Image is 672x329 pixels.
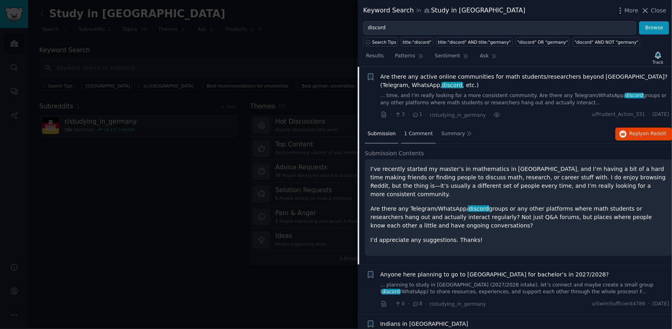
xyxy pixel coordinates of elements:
a: Ask [477,50,500,66]
span: 1 Comment [404,130,433,138]
span: Sentiment [435,53,460,60]
span: · [489,111,490,119]
span: · [648,301,650,308]
span: 3 [395,111,405,118]
div: title:"discord" [403,39,432,45]
span: r/studying_in_germany [430,301,486,307]
span: [DATE] [653,301,669,308]
span: · [425,300,427,308]
a: Are there any active online communities for math students/researchers beyond [GEOGRAPHIC_DATA]? (... [381,73,670,89]
span: Submission Contents [365,149,424,158]
a: Results [363,50,387,66]
span: · [390,111,392,119]
span: · [648,111,650,118]
span: discord [625,93,644,98]
span: Ask [480,53,489,60]
a: Sentiment [432,50,472,66]
span: Summary [441,130,465,138]
span: u/SwimSufficient4789 [592,301,646,308]
a: ... planning to study in [GEOGRAPHIC_DATA] (2027/2028 intake), let’s connect and maybe create a s... [381,282,670,296]
div: title:"discord" AND title:"germany" [438,39,511,45]
a: "discord" OR "germany" [516,37,570,47]
span: 0 [395,301,405,308]
button: Search Tips [363,37,398,47]
span: discord [382,289,401,294]
a: title:"discord" [401,37,433,47]
span: Reply [629,130,666,138]
span: Results [366,53,384,60]
span: · [425,111,427,119]
span: Patterns [395,53,415,60]
div: Keyword Search Study in [GEOGRAPHIC_DATA] [363,6,525,16]
span: Search Tips [372,39,397,45]
a: Anyone here planning to go to [GEOGRAPHIC_DATA] for bachelor’s in 2027/2028? [381,270,609,279]
span: 8 [412,301,422,308]
p: I’d appreciate any suggestions. Thanks! [370,236,666,244]
span: in [417,7,421,14]
span: 1 [412,111,422,118]
span: on Reddit [643,131,666,136]
span: Submission [368,130,396,138]
a: Indians in [GEOGRAPHIC_DATA] [381,320,468,328]
div: Track [653,59,664,65]
span: Close [651,6,666,15]
span: [DATE] [653,111,669,118]
span: discord [441,82,463,88]
p: I’ve recently started my master’s in mathematics in [GEOGRAPHIC_DATA], and I’m having a bit of a ... [370,165,666,199]
div: "discord" AND NOT "germany" [575,39,639,45]
a: "discord" AND NOT "germany" [573,37,640,47]
a: title:"discord" AND title:"germany" [436,37,513,47]
input: Try a keyword related to your business [363,21,636,35]
span: · [408,111,409,119]
p: Are there any Telegram/WhatsApp/ groups or any other platforms where math students or researchers... [370,205,666,230]
span: More [625,6,639,15]
span: discord [468,205,490,212]
span: r/studying_in_germany [430,112,486,118]
span: · [408,300,409,308]
a: ... time, and I’m really looking for a more consistent community. Are there any Telegram/WhatsApp... [381,92,670,106]
button: Replyon Reddit [615,128,672,140]
a: Patterns [392,50,426,66]
div: "discord" OR "germany" [517,39,568,45]
span: · [390,300,392,308]
span: u/Prudent_Action_331 [592,111,646,118]
button: Browse [639,21,669,35]
button: More [616,6,639,15]
button: Track [650,49,666,66]
button: Close [641,6,666,15]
